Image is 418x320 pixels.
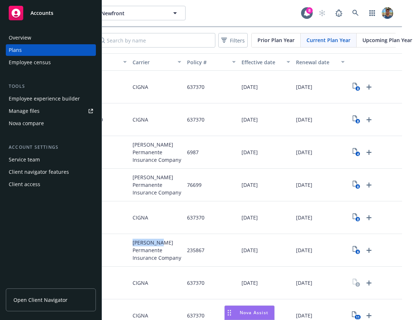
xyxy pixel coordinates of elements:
[332,6,346,20] a: Report a Bug
[9,32,31,44] div: Overview
[9,44,22,56] div: Plans
[133,312,148,319] span: CIGNA
[357,119,358,124] text: 8
[187,312,204,319] span: 637370
[95,6,186,20] button: Newfront
[6,32,96,44] a: Overview
[363,277,375,289] a: Upload Plan Documents
[348,6,363,20] a: Search
[187,181,202,189] span: 76699
[9,154,40,165] div: Service team
[133,83,148,91] span: CIGNA
[257,36,295,44] span: Prior Plan Year
[6,57,96,68] a: Employee census
[187,246,204,254] span: 235867
[242,116,258,123] span: [DATE]
[133,173,181,196] span: [PERSON_NAME] Permanente Insurance Company
[356,315,360,320] text: 11
[296,148,312,156] span: [DATE]
[357,217,358,222] text: 8
[293,53,348,71] button: Renewal date
[31,10,53,16] span: Accounts
[242,83,258,91] span: [DATE]
[6,44,96,56] a: Plans
[296,83,312,91] span: [DATE]
[9,105,40,117] div: Manage files
[187,116,204,123] span: 637370
[187,58,228,66] div: Policy #
[296,181,312,189] span: [DATE]
[133,214,148,221] span: CIGNA
[242,214,258,221] span: [DATE]
[350,81,362,93] a: View Plan Documents
[133,141,181,164] span: [PERSON_NAME] Permanente Insurance Company
[9,179,40,190] div: Client access
[187,83,204,91] span: 637370
[101,9,164,17] span: Newfront
[315,6,329,20] a: Start snowing
[296,58,337,66] div: Renewal date
[242,246,258,254] span: [DATE]
[350,212,362,223] a: View Plan Documents
[296,312,312,319] span: [DATE]
[363,245,375,256] a: Upload Plan Documents
[9,57,51,68] div: Employee census
[6,154,96,165] a: Service team
[350,147,362,158] a: View Plan Documents
[350,114,362,126] a: View Plan Documents
[224,305,275,320] button: Nova Assist
[230,37,245,44] span: Filters
[239,53,293,71] button: Effective date
[225,306,234,320] div: Drag to move
[130,53,184,71] button: Carrier
[350,179,362,191] a: View Plan Documents
[13,296,68,304] span: Open Client Navigator
[357,152,358,156] text: 4
[296,246,312,254] span: [DATE]
[95,33,215,48] input: Search by name
[187,279,204,287] span: 637370
[307,36,350,44] span: Current Plan Year
[218,33,248,48] button: Filters
[350,245,362,256] a: View Plan Documents
[242,279,258,287] span: [DATE]
[362,36,412,44] span: Upcoming Plan Year
[6,93,96,104] a: Employee experience builder
[6,83,96,90] div: Tools
[6,3,96,23] a: Accounts
[242,181,258,189] span: [DATE]
[363,147,375,158] a: Upload Plan Documents
[357,250,358,254] text: 6
[296,214,312,221] span: [DATE]
[350,277,362,289] a: View Plan Documents
[296,279,312,287] span: [DATE]
[6,105,96,117] a: Manage files
[220,35,246,46] span: Filters
[9,166,69,178] div: Client navigator features
[6,179,96,190] a: Client access
[296,116,312,123] span: [DATE]
[75,53,130,71] button: Plan type
[357,86,358,91] text: 8
[242,58,282,66] div: Effective date
[9,118,44,129] div: Nova compare
[133,239,181,262] span: [PERSON_NAME] Permanente Insurance Company
[363,81,375,93] a: Upload Plan Documents
[184,53,239,71] button: Policy #
[187,148,199,156] span: 6987
[363,114,375,126] a: Upload Plan Documents
[133,58,173,66] div: Carrier
[242,148,258,156] span: [DATE]
[187,214,204,221] span: 637370
[9,93,80,104] div: Employee experience builder
[6,166,96,178] a: Client navigator features
[240,309,268,316] span: Nova Assist
[363,212,375,223] a: Upload Plan Documents
[363,179,375,191] a: Upload Plan Documents
[6,144,96,151] div: Account settings
[382,7,393,19] img: photo
[133,116,148,123] span: CIGNA
[365,6,380,20] a: Switch app
[357,184,358,189] text: 6
[306,7,313,14] div: 8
